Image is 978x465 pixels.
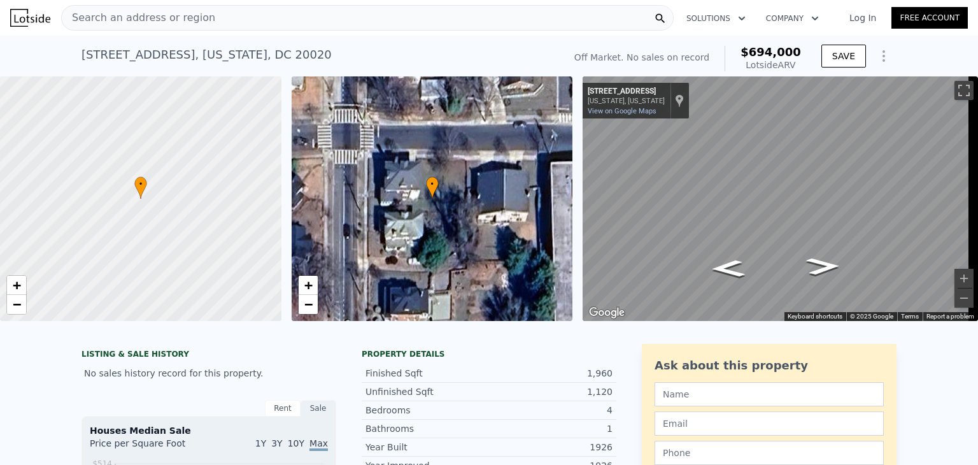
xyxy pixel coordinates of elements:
[489,367,613,380] div: 1,960
[489,422,613,435] div: 1
[365,385,489,398] div: Unfinished Sqft
[954,269,974,288] button: Zoom in
[265,400,301,417] div: Rent
[756,7,829,30] button: Company
[655,441,884,465] input: Phone
[365,404,489,417] div: Bedrooms
[365,422,489,435] div: Bathrooms
[81,362,336,385] div: No sales history record for this property.
[489,404,613,417] div: 4
[10,9,50,27] img: Lotside
[7,276,26,295] a: Zoom in
[821,45,866,68] button: SAVE
[891,7,968,29] a: Free Account
[365,367,489,380] div: Finished Sqft
[90,424,328,437] div: Houses Median Sale
[901,313,919,320] a: Terms
[655,357,884,375] div: Ask about this property
[62,10,215,25] span: Search an address or region
[697,256,760,282] path: Go East, R St SE
[304,296,312,312] span: −
[489,385,613,398] div: 1,120
[134,176,147,199] div: •
[586,304,628,321] img: Google
[741,59,801,71] div: Lotside ARV
[871,43,896,69] button: Show Options
[255,438,266,448] span: 1Y
[586,304,628,321] a: Open this area in Google Maps (opens a new window)
[271,438,282,448] span: 3Y
[362,349,616,359] div: Property details
[588,87,665,97] div: [STREET_ADDRESS]
[954,81,974,100] button: Toggle fullscreen view
[81,46,332,64] div: [STREET_ADDRESS] , [US_STATE] , DC 20020
[792,254,855,279] path: Go West, R St SE
[90,437,209,457] div: Price per Square Foot
[834,11,891,24] a: Log In
[7,295,26,314] a: Zoom out
[299,295,318,314] a: Zoom out
[426,176,439,199] div: •
[299,276,318,295] a: Zoom in
[574,51,709,64] div: Off Market. No sales on record
[13,296,21,312] span: −
[675,94,684,108] a: Show location on map
[365,441,489,454] div: Year Built
[655,411,884,436] input: Email
[676,7,756,30] button: Solutions
[655,382,884,406] input: Name
[583,76,978,321] div: Street View
[788,312,842,321] button: Keyboard shortcuts
[304,277,312,293] span: +
[288,438,304,448] span: 10Y
[301,400,336,417] div: Sale
[954,289,974,308] button: Zoom out
[13,277,21,293] span: +
[309,438,328,451] span: Max
[850,313,893,320] span: © 2025 Google
[426,178,439,190] span: •
[741,45,801,59] span: $694,000
[588,97,665,105] div: [US_STATE], [US_STATE]
[81,349,336,362] div: LISTING & SALE HISTORY
[583,76,978,321] div: Map
[489,441,613,454] div: 1926
[588,107,656,115] a: View on Google Maps
[926,313,974,320] a: Report a problem
[134,178,147,190] span: •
